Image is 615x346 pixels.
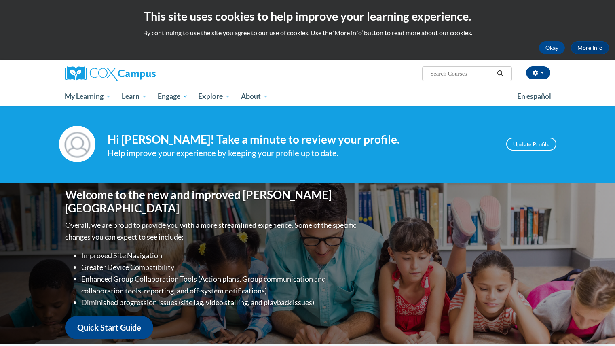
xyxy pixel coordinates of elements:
[494,69,506,79] button: Search
[116,87,152,106] a: Learn
[539,41,565,54] button: Okay
[6,8,609,24] h2: This site uses cookies to help improve your learning experience.
[506,138,556,151] a: Update Profile
[158,91,188,101] span: Engage
[65,219,358,243] p: Overall, we are proud to provide you with a more streamlined experience. Some of the specific cha...
[241,91,268,101] span: About
[526,66,550,79] button: Account Settings
[152,87,193,106] a: Engage
[53,87,562,106] div: Main menu
[59,126,95,162] img: Profile Image
[65,66,219,81] a: Cox Campus
[512,88,556,105] a: En español
[6,28,609,37] p: By continuing to use the site you agree to our use of cookies. Use the ‘More info’ button to read...
[65,91,111,101] span: My Learning
[193,87,236,106] a: Explore
[429,69,494,79] input: Search Courses
[571,41,609,54] a: More Info
[81,273,358,297] li: Enhanced Group Collaboration Tools (Action plans, Group communication and collaboration tools, re...
[108,146,494,160] div: Help improve your experience by keeping your profile up to date.
[81,297,358,308] li: Diminished progression issues (site lag, video stalling, and playback issues)
[122,91,147,101] span: Learn
[60,87,117,106] a: My Learning
[583,314,609,340] iframe: Button to launch messaging window
[81,250,358,261] li: Improved Site Navigation
[65,66,156,81] img: Cox Campus
[81,261,358,273] li: Greater Device Compatibility
[108,133,494,146] h4: Hi [PERSON_NAME]! Take a minute to review your profile.
[198,91,230,101] span: Explore
[236,87,274,106] a: About
[65,188,358,215] h1: Welcome to the new and improved [PERSON_NAME][GEOGRAPHIC_DATA]
[65,316,153,339] a: Quick Start Guide
[517,92,551,100] span: En español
